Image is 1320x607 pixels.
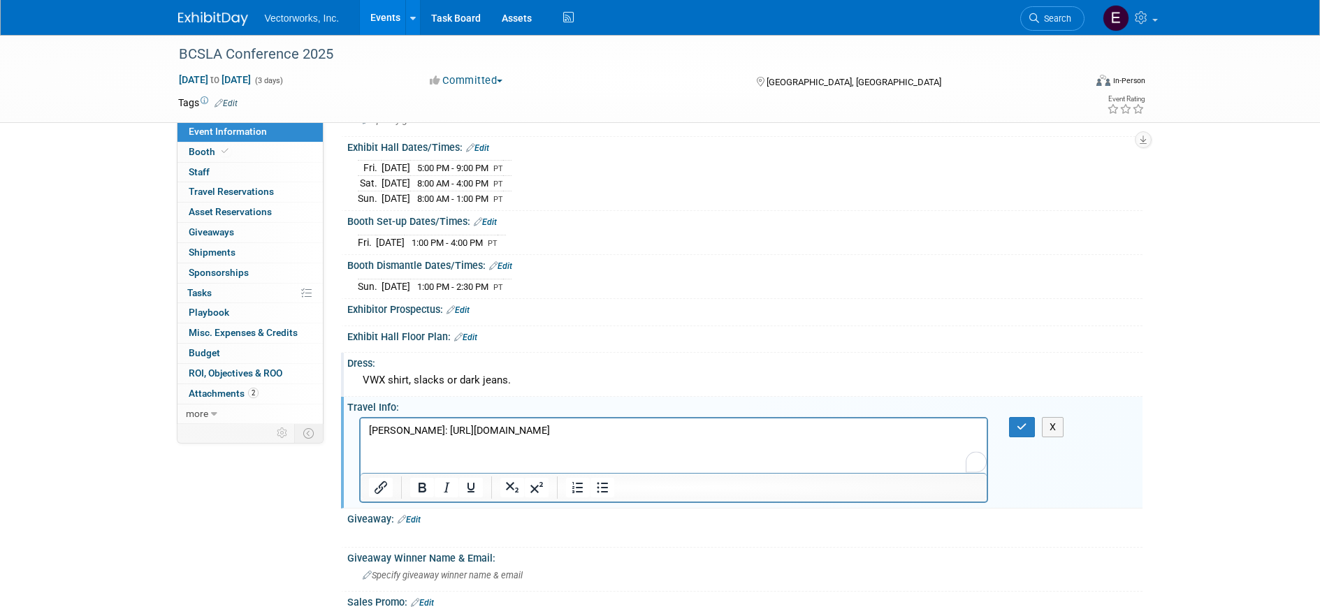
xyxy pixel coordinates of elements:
[189,146,231,157] span: Booth
[489,261,512,271] a: Edit
[1112,75,1145,86] div: In-Person
[177,384,323,404] a: Attachments2
[347,509,1143,527] div: Giveaway:
[1039,13,1071,24] span: Search
[177,122,323,142] a: Event Information
[177,404,323,424] a: more
[410,478,434,497] button: Bold
[347,299,1143,317] div: Exhibitor Prospectus:
[361,418,987,473] iframe: Rich Text Area
[189,327,298,338] span: Misc. Expenses & Credits
[1002,73,1146,94] div: Event Format
[177,203,323,222] a: Asset Reservations
[767,77,941,87] span: [GEOGRAPHIC_DATA], [GEOGRAPHIC_DATA]
[382,161,410,176] td: [DATE]
[376,235,405,249] td: [DATE]
[1096,75,1110,86] img: Format-Inperson.png
[358,161,382,176] td: Fri.
[435,478,458,497] button: Italic
[1020,6,1085,31] a: Search
[347,211,1143,229] div: Booth Set-up Dates/Times:
[417,281,488,292] span: 1:00 PM - 2:30 PM
[270,424,295,442] td: Personalize Event Tab Strip
[493,283,503,292] span: PT
[493,180,503,189] span: PT
[189,186,274,197] span: Travel Reservations
[177,142,323,162] a: Booth
[500,478,524,497] button: Subscript
[417,163,488,173] span: 5:00 PM - 9:00 PM
[1042,417,1064,437] button: X
[174,42,1064,67] div: BCSLA Conference 2025
[177,303,323,323] a: Playbook
[358,370,1132,391] div: VWX shirt, slacks or dark jeans.
[189,367,282,379] span: ROI, Objectives & ROO
[189,247,235,258] span: Shipments
[466,143,489,153] a: Edit
[566,478,590,497] button: Numbered list
[525,478,549,497] button: Superscript
[178,73,252,86] span: [DATE] [DATE]
[189,388,259,399] span: Attachments
[294,424,323,442] td: Toggle Event Tabs
[358,235,376,249] td: Fri.
[447,305,470,315] a: Edit
[189,347,220,358] span: Budget
[382,175,410,191] td: [DATE]
[358,175,382,191] td: Sat.
[177,163,323,182] a: Staff
[347,326,1143,344] div: Exhibit Hall Floor Plan:
[254,76,283,85] span: (3 days)
[347,548,1143,565] div: Giveaway Winner Name & Email:
[189,166,210,177] span: Staff
[208,74,222,85] span: to
[398,515,421,525] a: Edit
[177,223,323,242] a: Giveaways
[590,478,614,497] button: Bullet list
[459,478,483,497] button: Underline
[189,226,234,237] span: Giveaways
[189,126,267,137] span: Event Information
[382,279,410,293] td: [DATE]
[347,353,1143,370] div: Dress:
[177,284,323,303] a: Tasks
[347,255,1143,273] div: Booth Dismantle Dates/Times:
[177,182,323,202] a: Travel Reservations
[177,323,323,343] a: Misc. Expenses & Credits
[177,344,323,363] a: Budget
[382,191,410,205] td: [DATE]
[187,287,212,298] span: Tasks
[177,243,323,263] a: Shipments
[189,307,229,318] span: Playbook
[369,478,393,497] button: Insert/edit link
[347,397,1143,414] div: Travel Info:
[358,279,382,293] td: Sun.
[248,388,259,398] span: 2
[488,239,498,248] span: PT
[1103,5,1129,31] img: Elena Pantazopoulos
[363,570,523,580] span: Specify giveaway winner name & email
[178,96,238,110] td: Tags
[215,98,238,108] a: Edit
[474,217,497,227] a: Edit
[265,13,340,24] span: Vectorworks, Inc.
[177,364,323,383] a: ROI, Objectives & ROO
[177,263,323,283] a: Sponsorships
[454,332,477,342] a: Edit
[417,193,488,204] span: 8:00 AM - 1:00 PM
[178,12,248,26] img: ExhibitDay
[493,164,503,173] span: PT
[1107,96,1145,103] div: Event Rating
[347,137,1143,155] div: Exhibit Hall Dates/Times:
[412,237,483,248] span: 1:00 PM - 4:00 PM
[425,73,508,88] button: Committed
[186,408,208,419] span: more
[493,195,503,204] span: PT
[189,206,272,217] span: Asset Reservations
[222,147,229,155] i: Booth reservation complete
[189,267,249,278] span: Sponsorships
[417,178,488,189] span: 8:00 AM - 4:00 PM
[358,191,382,205] td: Sun.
